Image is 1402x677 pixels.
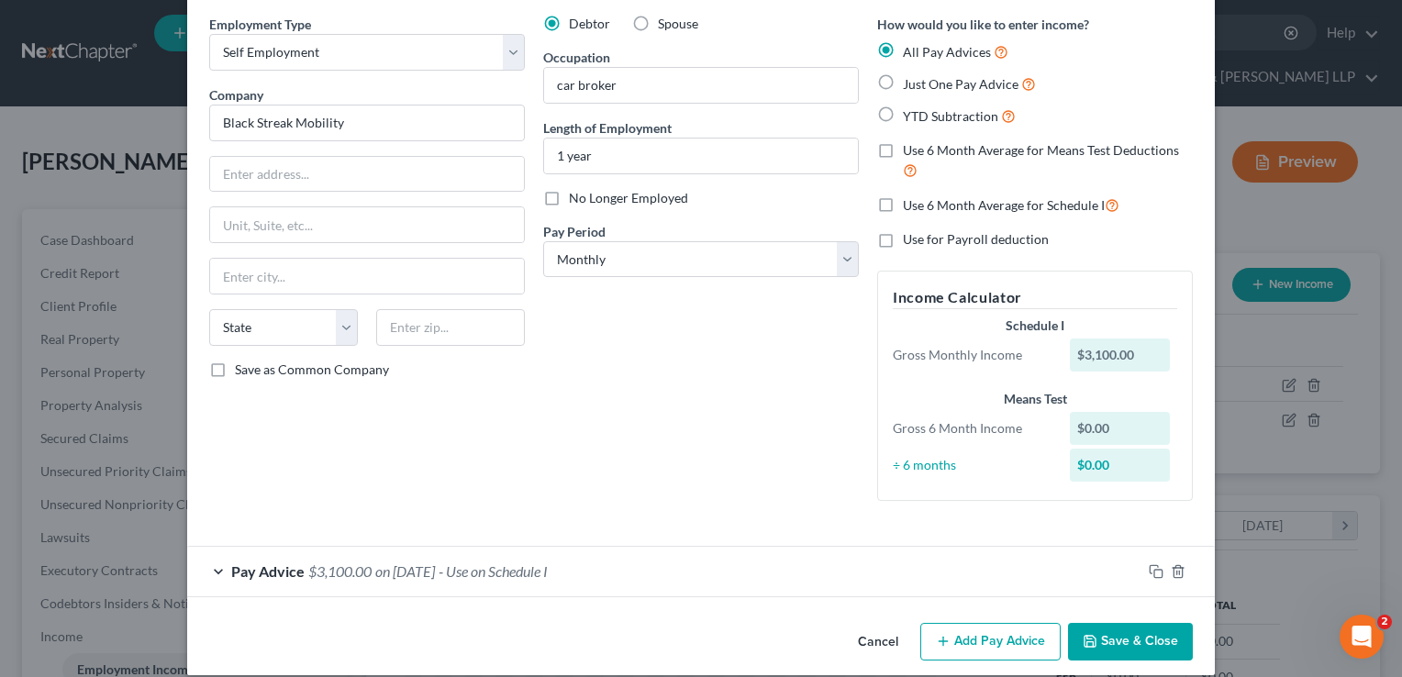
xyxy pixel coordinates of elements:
label: Occupation [543,48,610,67]
div: $0.00 [1070,449,1171,482]
button: Cancel [843,625,913,661]
label: How would you like to enter income? [877,15,1089,34]
input: ex: 2 years [544,139,858,173]
span: on [DATE] [375,562,435,580]
h5: Income Calculator [893,286,1177,309]
div: $3,100.00 [1070,338,1171,372]
input: Enter address... [210,157,524,192]
span: Company [209,87,263,103]
span: Use 6 Month Average for Schedule I [903,197,1105,213]
span: All Pay Advices [903,44,991,60]
div: Gross 6 Month Income [884,419,1061,438]
span: Save as Common Company [235,361,389,377]
input: Unit, Suite, etc... [210,207,524,242]
iframe: Intercom live chat [1340,615,1384,659]
div: Gross Monthly Income [884,346,1061,364]
span: Debtor [569,16,610,31]
button: Add Pay Advice [920,623,1061,661]
span: No Longer Employed [569,190,688,205]
span: Pay Advice [231,562,305,580]
input: -- [544,68,858,103]
input: Search company by name... [209,105,525,141]
span: 2 [1377,615,1392,629]
span: Pay Period [543,224,606,239]
span: - Use on Schedule I [439,562,548,580]
span: Spouse [658,16,698,31]
button: Save & Close [1068,623,1193,661]
span: $3,100.00 [308,562,372,580]
input: Enter zip... [376,309,525,346]
span: YTD Subtraction [903,108,998,124]
span: Just One Pay Advice [903,76,1018,92]
span: Employment Type [209,17,311,32]
span: Use 6 Month Average for Means Test Deductions [903,142,1179,158]
input: Enter city... [210,259,524,294]
div: Means Test [893,390,1177,408]
div: Schedule I [893,316,1177,335]
div: ÷ 6 months [884,456,1061,474]
label: Length of Employment [543,118,672,138]
div: $0.00 [1070,412,1171,445]
span: Use for Payroll deduction [903,231,1049,247]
